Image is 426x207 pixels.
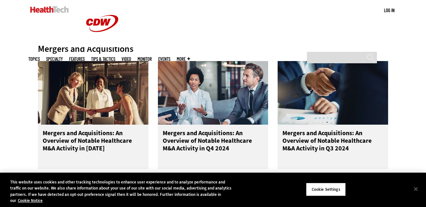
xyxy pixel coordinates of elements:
img: People collaborating in a meeting [158,61,268,125]
div: Mergers and Acquisitions [38,43,388,54]
img: business leaders shake hands in conference room [38,61,148,125]
a: People collaborating in a meeting Mergers and Acquisitions: An Overview of Notable Healthcare M&A... [158,61,268,169]
h3: Mergers and Acquisitions: An Overview of Notable Healthcare M&A Activity in [DATE] [43,129,144,155]
a: Events [158,57,170,61]
a: MonITor [138,57,152,61]
a: Features [69,57,85,61]
button: Close [409,182,423,196]
a: two men shake hands Mergers and Acquisitions: An Overview of Notable Healthcare M&A Activity in Q... [278,61,388,169]
a: CDW [78,42,126,49]
button: Cookie Settings [306,183,346,196]
span: More [177,57,190,61]
a: Log in [384,7,394,13]
span: Topics [28,57,40,61]
h3: Mergers and Acquisitions: An Overview of Notable Healthcare M&A Activity in Q3 2024 [282,129,383,155]
a: More information about your privacy [18,198,43,203]
span: Specialty [46,57,63,61]
a: business leaders shake hands in conference room Mergers and Acquisitions: An Overview of Notable ... [38,61,148,169]
a: Video [122,57,131,61]
div: This website uses cookies and other tracking technologies to enhance user experience and to analy... [10,179,234,204]
a: Tips & Tactics [91,57,115,61]
div: User menu [384,7,394,14]
img: two men shake hands [278,61,388,125]
h3: Mergers and Acquisitions: An Overview of Notable Healthcare M&A Activity in Q4 2024 [163,129,264,155]
img: Home [30,6,69,13]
